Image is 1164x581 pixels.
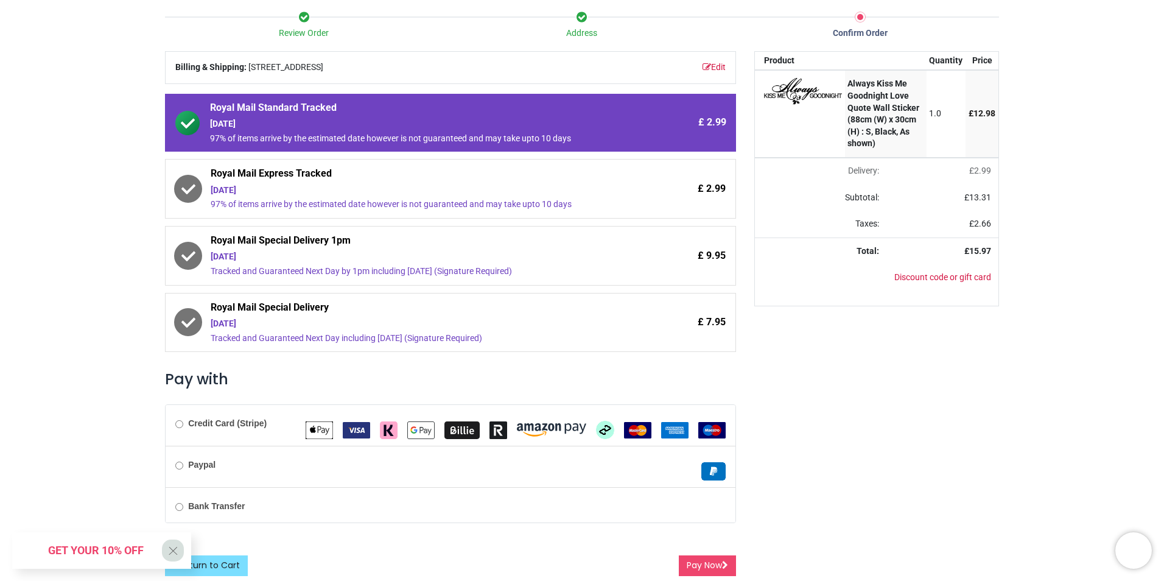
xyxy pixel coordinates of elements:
[517,423,586,437] img: Amazon Pay
[211,266,623,278] div: Tracked and Guaranteed Next Day by 1pm including [DATE] (Signature Required)
[443,27,721,40] div: Address
[624,424,651,434] span: MasterCard
[755,185,886,211] td: Subtotal:
[211,251,623,263] div: [DATE]
[489,421,507,439] img: Revolut Pay
[175,420,183,428] input: Credit Card (Stripe)
[973,108,995,118] span: 12.98
[596,421,614,439] img: Afterpay Clearpay
[407,421,435,439] img: Google Pay
[755,211,886,238] td: Taxes:
[661,422,689,438] img: American Express
[306,421,333,439] img: Apple Pay
[701,462,726,481] img: Paypal
[698,422,726,438] img: Maestro
[703,62,726,74] a: Edit
[755,52,845,70] th: Product
[165,27,443,40] div: Review Order
[969,108,995,118] span: £
[175,62,247,72] b: Billing & Shipping:
[444,424,480,434] span: Billie
[210,133,623,145] div: 97% of items arrive by the estimated date however is not guaranteed and may take upto 10 days
[248,62,323,74] span: [STREET_ADDRESS]
[701,466,726,476] span: Paypal
[188,418,267,428] b: Credit Card (Stripe)
[210,118,623,130] div: [DATE]
[969,166,991,175] span: £
[698,424,726,434] span: Maestro
[857,246,879,256] strong: Total:
[974,219,991,228] span: 2.66
[444,421,480,439] img: Billie
[624,422,651,438] img: MasterCard
[407,424,435,434] span: Google Pay
[165,555,248,576] a: Return to Cart
[721,27,999,40] div: Confirm Order
[1115,532,1152,569] iframe: Brevo live chat
[698,182,726,195] span: £ 2.99
[211,199,623,211] div: 97% of items arrive by the estimated date however is not guaranteed and may take upto 10 days
[306,424,333,434] span: Apple Pay
[698,249,726,262] span: £ 9.95
[964,192,991,202] span: £
[764,78,842,105] img: 96VX0yAAAABklEQVQDAP6r8jebwZ5LAAAAAElFTkSuQmCC
[211,318,623,330] div: [DATE]
[380,424,398,434] span: Klarna
[211,167,623,184] span: Royal Mail Express Tracked
[517,424,586,434] span: Amazon Pay
[847,79,919,148] strong: Always Kiss Me Goodnight Love Quote Wall Sticker (88cm (W) x 30cm (H) : S, Black, As shown)
[969,219,991,228] span: £
[211,333,623,345] div: Tracked and Guaranteed Next Day including [DATE] (Signature Required)
[596,424,614,434] span: Afterpay Clearpay
[698,116,726,129] span: £ 2.99
[188,460,216,470] b: Paypal
[211,185,623,197] div: [DATE]
[343,424,370,434] span: VISA
[698,315,726,329] span: £ 7.95
[211,234,623,251] span: Royal Mail Special Delivery 1pm
[188,501,245,511] b: Bank Transfer
[927,52,966,70] th: Quantity
[165,369,736,390] h3: Pay with
[175,462,183,470] input: Paypal
[211,301,623,318] span: Royal Mail Special Delivery
[755,158,886,185] td: Delivery will be updated after choosing a new delivery method
[343,422,370,438] img: VISA
[966,52,998,70] th: Price
[929,108,962,120] div: 1.0
[210,101,623,118] span: Royal Mail Standard Tracked
[679,555,736,576] button: Pay Now
[969,246,991,256] span: 15.97
[380,421,398,439] img: Klarna
[964,246,991,256] strong: £
[489,424,507,434] span: Revolut Pay
[661,424,689,434] span: American Express
[894,272,991,282] a: Discount code or gift card
[175,503,183,511] input: Bank Transfer
[969,192,991,202] span: 13.31
[974,166,991,175] span: 2.99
